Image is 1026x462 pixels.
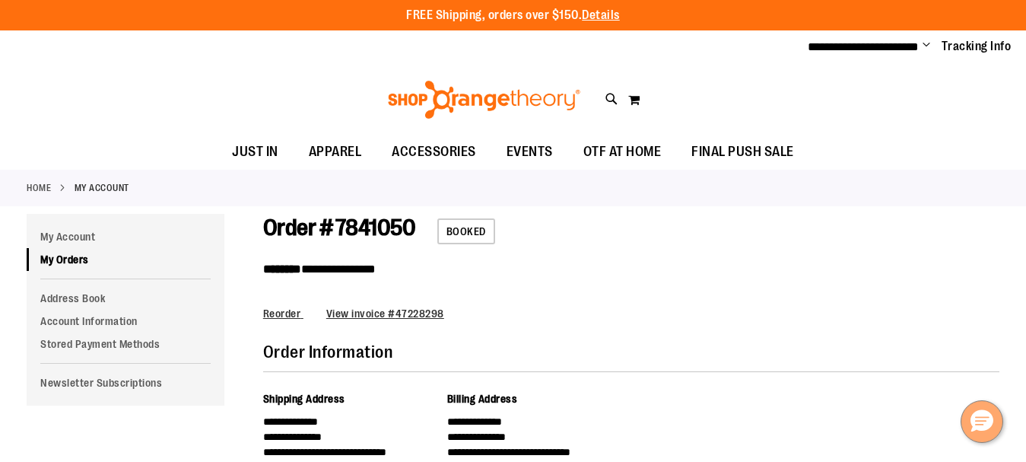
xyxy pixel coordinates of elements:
[27,287,224,310] a: Address Book
[217,135,294,170] a: JUST IN
[326,307,444,320] a: View invoice #47228298
[691,135,794,169] span: FINAL PUSH SALE
[294,135,377,170] a: APPAREL
[406,7,620,24] p: FREE Shipping, orders over $150.
[75,181,129,195] strong: My Account
[507,135,553,169] span: EVENTS
[263,343,393,362] span: Order Information
[232,135,278,169] span: JUST IN
[961,400,1003,443] button: Hello, have a question? Let’s chat.
[392,135,476,169] span: ACCESSORIES
[263,307,301,320] span: Reorder
[263,307,303,320] a: Reorder
[942,38,1012,55] a: Tracking Info
[491,135,568,170] a: EVENTS
[582,8,620,22] a: Details
[263,215,416,241] span: Order # 7841050
[376,135,491,170] a: ACCESSORIES
[568,135,677,170] a: OTF AT HOME
[27,225,224,248] a: My Account
[27,371,224,394] a: Newsletter Subscriptions
[263,393,345,405] span: Shipping Address
[386,81,583,119] img: Shop Orangetheory
[437,218,495,244] span: Booked
[583,135,662,169] span: OTF AT HOME
[27,248,224,271] a: My Orders
[27,181,51,195] a: Home
[923,39,930,54] button: Account menu
[309,135,362,169] span: APPAREL
[447,393,518,405] span: Billing Address
[27,333,224,355] a: Stored Payment Methods
[676,135,809,170] a: FINAL PUSH SALE
[27,310,224,333] a: Account Information
[326,307,395,320] span: View invoice #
